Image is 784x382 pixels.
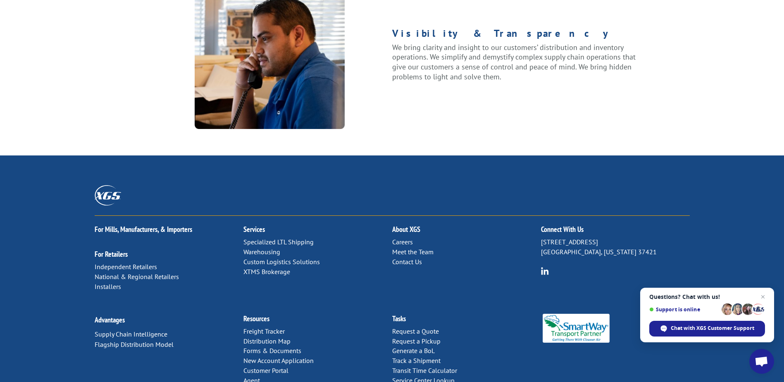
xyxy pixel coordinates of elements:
a: Contact Us [392,258,422,266]
a: Freight Tracker [243,327,285,335]
a: Supply Chain Intelligence [95,330,167,338]
h2: Connect With Us [541,226,690,237]
a: Track a Shipment [392,356,441,365]
span: Close chat [758,292,768,302]
img: XGS_Logos_ALL_2024_All_White [95,185,121,205]
a: Services [243,224,265,234]
a: Specialized LTL Shipping [243,238,314,246]
a: Request a Quote [392,327,439,335]
a: New Account Application [243,356,314,365]
a: Generate a BoL [392,346,435,355]
h1: Visibility & Transparency [392,29,637,43]
a: Customer Portal [243,366,288,375]
p: We bring clarity and insight to our customers’ distribution and inventory operations. We simplify... [392,43,637,82]
a: Advantages [95,315,125,325]
a: Flagship Distribution Model [95,340,174,349]
a: Distribution Map [243,337,291,345]
a: Meet the Team [392,248,434,256]
div: Open chat [749,349,774,374]
a: For Mills, Manufacturers, & Importers [95,224,192,234]
a: Warehousing [243,248,280,256]
a: About XGS [392,224,420,234]
p: [STREET_ADDRESS] [GEOGRAPHIC_DATA], [US_STATE] 37421 [541,237,690,257]
img: group-6 [541,267,549,275]
a: Careers [392,238,413,246]
span: Chat with XGS Customer Support [671,325,754,332]
a: XTMS Brokerage [243,267,290,276]
a: Independent Retailers [95,263,157,271]
a: Installers [95,282,121,291]
a: For Retailers [95,249,128,259]
div: Chat with XGS Customer Support [649,321,765,337]
a: Transit Time Calculator [392,366,457,375]
span: Support is online [649,306,719,313]
a: Forms & Documents [243,346,301,355]
a: Custom Logistics Solutions [243,258,320,266]
span: Questions? Chat with us! [649,294,765,300]
a: National & Regional Retailers [95,272,179,281]
img: Smartway_Logo [541,314,612,343]
a: Request a Pickup [392,337,441,345]
a: Resources [243,314,269,323]
h2: Tasks [392,315,541,327]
